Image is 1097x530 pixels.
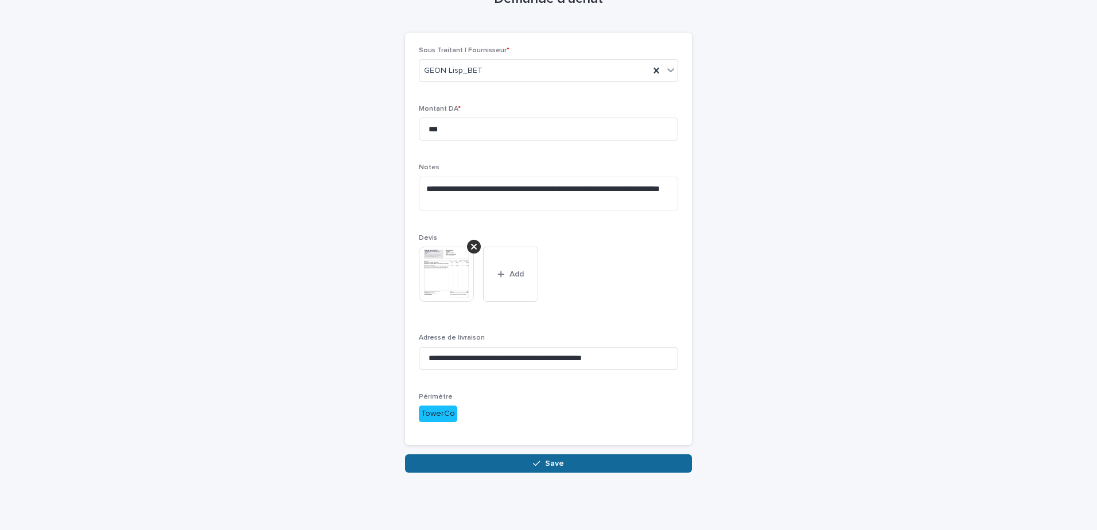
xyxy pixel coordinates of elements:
[419,164,439,171] span: Notes
[424,65,483,77] span: GEON Lisp_BET
[419,406,457,422] div: TowerCo
[509,270,524,278] span: Add
[419,106,461,112] span: Montant DA
[419,47,509,54] span: Sous Traitant | Fournisseur
[419,334,485,341] span: Adresse de livraison
[545,459,564,467] span: Save
[419,235,437,241] span: Devis
[419,393,453,400] span: Périmètre
[483,247,538,302] button: Add
[405,454,692,473] button: Save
